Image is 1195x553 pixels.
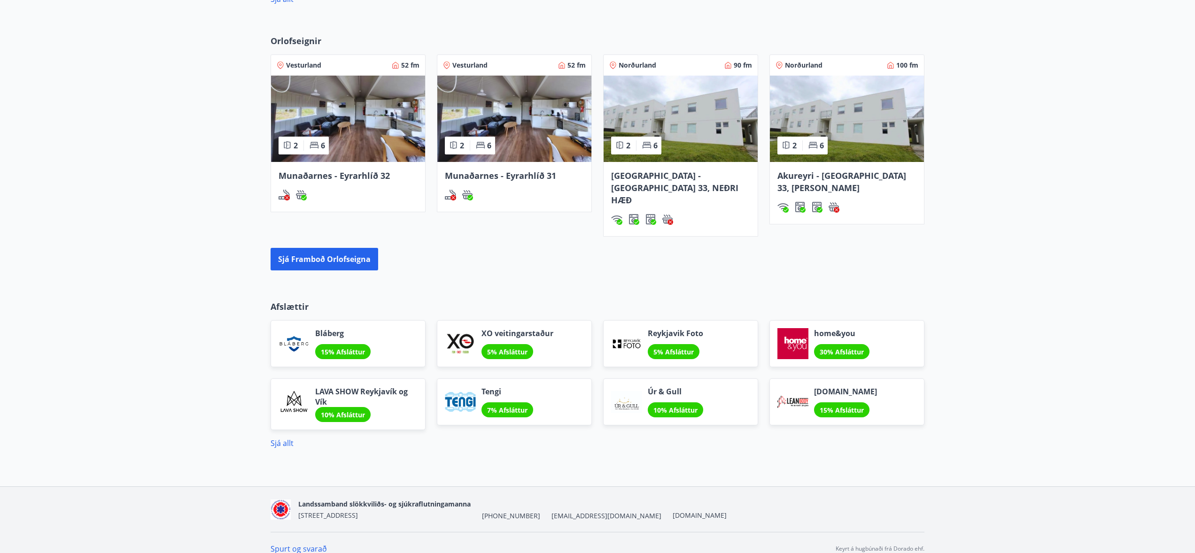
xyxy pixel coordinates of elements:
img: HJRyFFsYp6qjeUYhR4dAD8CaCEsnIFYZ05miwXoh.svg [611,214,622,225]
span: 52 fm [401,61,419,70]
span: Reykjavik Foto [648,328,703,338]
div: Heitur pottur [462,189,473,200]
img: hddCLTAnxqFUMr1fxmbGG8zWilo2syolR0f9UjPn.svg [811,201,823,213]
span: home&you [814,328,869,338]
span: 10% Afsláttur [321,410,365,419]
span: 100 fm [896,61,918,70]
img: Paella dish [604,76,758,162]
span: Vesturland [452,61,488,70]
img: Paella dish [437,76,591,162]
div: Þvottavél [628,214,639,225]
img: Dl16BY4EX9PAW649lg1C3oBuIaAsR6QVDQBO2cTm.svg [794,201,806,213]
span: Akureyri - [GEOGRAPHIC_DATA] 33, [PERSON_NAME] [777,170,906,193]
span: 2 [460,140,464,151]
span: Landssamband slökkviliðs- og sjúkraflutningamanna [298,499,471,508]
span: 6 [653,140,658,151]
div: Þurrkari [811,201,823,213]
span: Norðurland [785,61,823,70]
img: h89QDIuHlAdpqTriuIvuEWkTH976fOgBEOOeu1mi.svg [828,201,839,213]
div: Heitur pottur [828,201,839,213]
span: Orlofseignir [271,35,321,47]
p: Afslættir [271,300,924,313]
span: 2 [626,140,630,151]
img: QNIUl6Cv9L9rHgMXwuzGLuiJOj7RKqxk9mBFPqjq.svg [445,189,456,200]
span: 15% Afsláttur [820,406,864,415]
img: h89QDIuHlAdpqTriuIvuEWkTH976fOgBEOOeu1mi.svg [662,214,673,225]
span: 2 [792,140,797,151]
span: 2 [294,140,298,151]
img: h89QDIuHlAdpqTriuIvuEWkTH976fOgBEOOeu1mi.svg [462,189,473,200]
div: Heitur pottur [662,214,673,225]
span: 10% Afsláttur [653,406,698,415]
span: Bláberg [315,328,371,338]
p: Keyrt á hugbúnaði frá Dorado ehf. [836,545,924,553]
span: Tengi [481,386,533,397]
span: 15% Afsláttur [321,347,365,356]
span: 6 [321,140,325,151]
img: QNIUl6Cv9L9rHgMXwuzGLuiJOj7RKqxk9mBFPqjq.svg [279,189,290,200]
span: [EMAIL_ADDRESS][DOMAIN_NAME] [551,511,661,521]
span: 5% Afsláttur [487,347,528,356]
span: Munaðarnes - Eyrarhlíð 32 [279,170,390,181]
div: Þvottavél [794,201,806,213]
img: HJRyFFsYp6qjeUYhR4dAD8CaCEsnIFYZ05miwXoh.svg [777,201,789,213]
span: XO veitingarstaður [481,328,553,338]
div: Þráðlaust net [777,201,789,213]
span: LAVA SHOW Reykjavík og Vík [315,386,418,407]
span: Vesturland [286,61,321,70]
img: 5co5o51sp293wvT0tSE6jRQ7d6JbxoluH3ek357x.png [271,499,291,520]
img: h89QDIuHlAdpqTriuIvuEWkTH976fOgBEOOeu1mi.svg [295,189,307,200]
a: Sjá allt [271,438,294,448]
span: 30% Afsláttur [820,347,864,356]
span: 5% Afsláttur [653,347,694,356]
a: [DOMAIN_NAME] [673,511,727,520]
span: 90 fm [734,61,752,70]
div: Reykingar / Vape [445,189,456,200]
img: hddCLTAnxqFUMr1fxmbGG8zWilo2syolR0f9UjPn.svg [645,214,656,225]
span: [DOMAIN_NAME] [814,386,877,397]
img: Paella dish [770,76,924,162]
span: Úr & Gull [648,386,703,397]
span: 52 fm [567,61,586,70]
span: [GEOGRAPHIC_DATA] - [GEOGRAPHIC_DATA] 33, NEÐRI HÆÐ [611,170,738,206]
div: Þráðlaust net [611,214,622,225]
span: Norðurland [619,61,656,70]
img: Dl16BY4EX9PAW649lg1C3oBuIaAsR6QVDQBO2cTm.svg [628,214,639,225]
span: Munaðarnes - Eyrarhlíð 31 [445,170,556,181]
div: Reykingar / Vape [279,189,290,200]
div: Þurrkari [645,214,656,225]
span: 7% Afsláttur [487,406,528,415]
button: Sjá framboð orlofseigna [271,248,378,270]
img: Paella dish [271,76,425,162]
span: [PHONE_NUMBER] [482,511,540,521]
span: [STREET_ADDRESS] [298,511,358,520]
span: 6 [820,140,824,151]
span: 6 [487,140,491,151]
div: Heitur pottur [295,189,307,200]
